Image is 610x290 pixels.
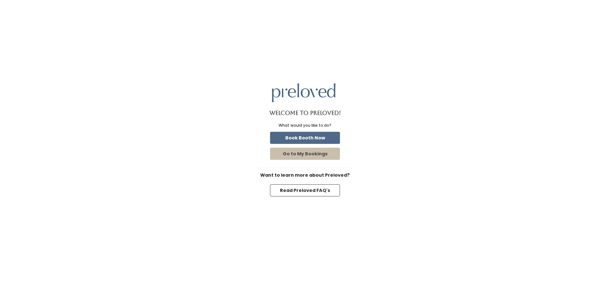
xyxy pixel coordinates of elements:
[257,173,353,178] h6: Want to learn more about Preloved?
[270,148,340,160] button: Go to My Bookings
[272,83,335,102] img: preloved logo
[270,132,340,144] button: Book Booth Now
[279,123,331,128] div: What would you like to do?
[269,146,341,161] a: Go to My Bookings
[269,110,341,116] h1: Welcome to Preloved!
[270,184,340,196] button: Read Preloved FAQ's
